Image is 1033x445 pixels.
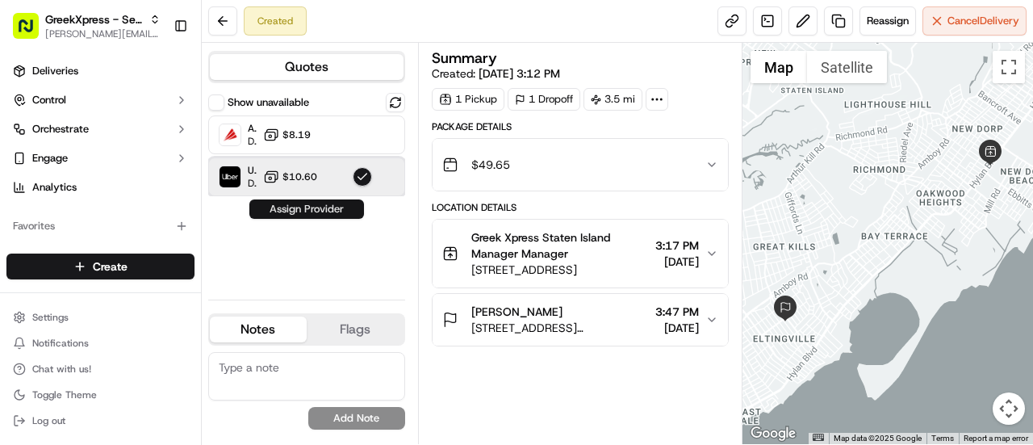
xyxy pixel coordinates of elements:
span: Engage [32,151,68,166]
button: CancelDelivery [922,6,1027,36]
div: Location Details [432,201,729,214]
div: We're available if you need us! [73,170,222,183]
span: Greek Xpress Staten Island Manager Manager [471,229,649,262]
span: Dropoff ETA 7 hours [248,135,257,148]
button: $8.19 [263,127,311,143]
button: Start new chat [274,159,294,178]
span: Map data ©2025 Google [834,434,922,443]
button: Engage [6,145,194,171]
span: [DATE] [143,250,176,263]
a: Deliveries [6,58,194,84]
img: Dianne Alexi Soriano [16,279,42,304]
img: Liam S. [16,235,42,261]
div: Past conversations [16,210,108,223]
button: Assign Provider [249,199,364,219]
img: 5e9a9d7314ff4150bce227a61376b483.jpg [34,154,63,183]
span: Dropoff ETA 41 minutes [248,177,257,190]
span: Pylon [161,325,195,338]
a: Open this area in Google Maps (opens a new window) [747,423,800,444]
span: [STREET_ADDRESS] [471,262,649,278]
button: [PERSON_NAME][EMAIL_ADDRESS][DOMAIN_NAME] [45,27,161,40]
button: Toggle fullscreen view [993,51,1025,83]
span: [DATE] [226,294,259,307]
div: 3.5 mi [583,88,642,111]
span: $8.19 [282,128,311,141]
img: 1736555255976-a54dd68f-1ca7-489b-9aae-adbdc363a1c4 [16,154,45,183]
span: Settings [32,311,69,324]
img: 1736555255976-a54dd68f-1ca7-489b-9aae-adbdc363a1c4 [32,251,45,264]
span: Created: [432,65,560,82]
span: Create [93,258,128,275]
img: Google [747,423,800,444]
span: • [217,294,223,307]
button: Show street map [751,51,807,83]
button: $49.65 [433,139,728,191]
span: Deliveries [32,64,78,78]
button: Toggle Theme [6,384,194,406]
span: Log out [32,414,65,427]
span: Cancel Delivery [947,14,1019,28]
span: Orchestrate [32,122,89,136]
div: 1 Pickup [432,88,504,111]
span: [DATE] [655,320,699,336]
span: [DATE] [655,254,699,270]
span: • [134,250,140,263]
a: Analytics [6,174,194,200]
div: Start new chat [73,154,265,170]
button: $10.60 [263,169,317,185]
input: Got a question? Start typing here... [42,104,291,121]
button: GreekXpress - Sea Bar [45,11,143,27]
button: Notifications [6,332,194,355]
button: Flags [307,317,404,342]
button: Show satellite imagery [807,51,887,83]
img: Uber [220,166,240,187]
img: 1736555255976-a54dd68f-1ca7-489b-9aae-adbdc363a1c4 [32,295,45,308]
button: [PERSON_NAME][STREET_ADDRESS][PERSON_NAME]3:47 PM[DATE] [433,294,728,346]
span: Ally [248,122,257,135]
a: Report a map error [964,434,1028,443]
span: Chat with us! [32,363,91,376]
span: [PERSON_NAME] [50,250,131,263]
span: [DATE] 3:12 PM [479,66,560,81]
button: Greek Xpress Staten Island Manager Manager[STREET_ADDRESS]3:17 PM[DATE] [433,220,728,288]
a: Terms (opens in new tab) [931,434,954,443]
span: $10.60 [282,170,317,183]
button: Map camera controls [993,393,1025,425]
span: 3:17 PM [655,237,699,254]
span: Control [32,93,66,107]
span: Uber [248,164,257,177]
span: [STREET_ADDRESS][PERSON_NAME] [471,320,649,336]
span: Toggle Theme [32,388,97,401]
a: Powered byPylon [114,325,195,338]
button: Notes [210,317,307,342]
button: Orchestrate [6,116,194,142]
div: Favorites [6,213,194,239]
span: Analytics [32,180,77,195]
div: 1 Dropoff [508,88,580,111]
h3: Summary [432,51,497,65]
p: Welcome 👋 [16,65,294,90]
span: Reassign [867,14,909,28]
button: Chat with us! [6,358,194,380]
span: [PERSON_NAME] [471,304,563,320]
button: Reassign [859,6,916,36]
button: See all [250,207,294,226]
img: Ally [220,124,240,145]
span: Notifications [32,337,89,350]
div: Package Details [432,120,729,133]
span: $49.65 [471,157,510,173]
img: Nash [16,16,48,48]
button: Create [6,254,194,279]
span: 3:47 PM [655,304,699,320]
button: Quotes [210,54,404,80]
button: Log out [6,409,194,432]
label: Show unavailable [228,95,309,110]
button: Keyboard shortcuts [813,434,824,441]
button: Settings [6,306,194,329]
span: [PERSON_NAME] [PERSON_NAME] [50,294,214,307]
button: Control [6,87,194,113]
button: GreekXpress - Sea Bar[PERSON_NAME][EMAIL_ADDRESS][DOMAIN_NAME] [6,6,167,45]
